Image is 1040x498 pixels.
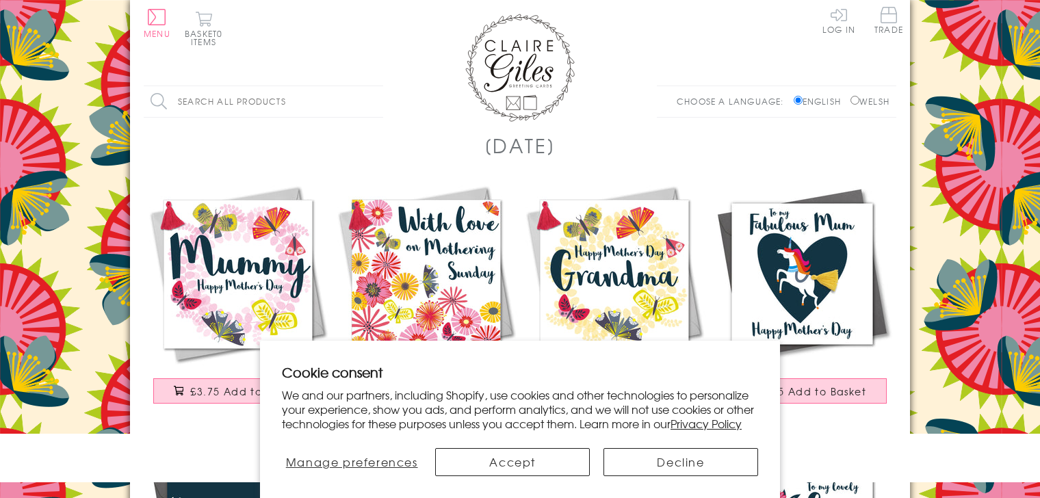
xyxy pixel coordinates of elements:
[190,384,302,398] span: £3.75 Add to Basket
[671,415,742,432] a: Privacy Policy
[850,96,859,105] input: Welsh
[708,180,896,417] a: Mother's Day Card, Unicorn, Fabulous Mum, Embellished with a colourful tassel £3.75 Add to Basket
[144,9,170,38] button: Menu
[153,378,323,404] button: £3.75 Add to Basket
[332,180,520,368] img: Mother's Day Card, Tumbling Flowers, Mothering Sunday, Embellished with a tassel
[191,27,222,48] span: 0 items
[520,180,708,417] a: Mother's Day Card, Butterfly Wreath, Grandma, Embellished with a tassel £3.75 Add to Basket
[435,448,590,476] button: Accept
[144,86,383,117] input: Search all products
[718,378,887,404] button: £3.75 Add to Basket
[465,14,575,122] img: Claire Giles Greetings Cards
[874,7,903,36] a: Trade
[282,388,758,430] p: We and our partners, including Shopify, use cookies and other technologies to personalize your ex...
[677,95,791,107] p: Choose a language:
[850,95,889,107] label: Welsh
[603,448,758,476] button: Decline
[708,180,896,368] img: Mother's Day Card, Unicorn, Fabulous Mum, Embellished with a colourful tassel
[185,11,222,46] button: Basket0 items
[484,131,556,159] h1: [DATE]
[332,180,520,417] a: Mother's Day Card, Tumbling Flowers, Mothering Sunday, Embellished with a tassel £3.75 Add to Basket
[144,180,332,368] img: Mother's Day Card, Butterfly Wreath, Mummy, Embellished with a colourful tassel
[369,86,383,117] input: Search
[874,7,903,34] span: Trade
[286,454,418,470] span: Manage preferences
[144,27,170,40] span: Menu
[282,448,421,476] button: Manage preferences
[144,180,332,417] a: Mother's Day Card, Butterfly Wreath, Mummy, Embellished with a colourful tassel £3.75 Add to Basket
[794,95,848,107] label: English
[520,180,708,368] img: Mother's Day Card, Butterfly Wreath, Grandma, Embellished with a tassel
[794,96,803,105] input: English
[755,384,866,398] span: £3.75 Add to Basket
[822,7,855,34] a: Log In
[282,363,758,382] h2: Cookie consent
